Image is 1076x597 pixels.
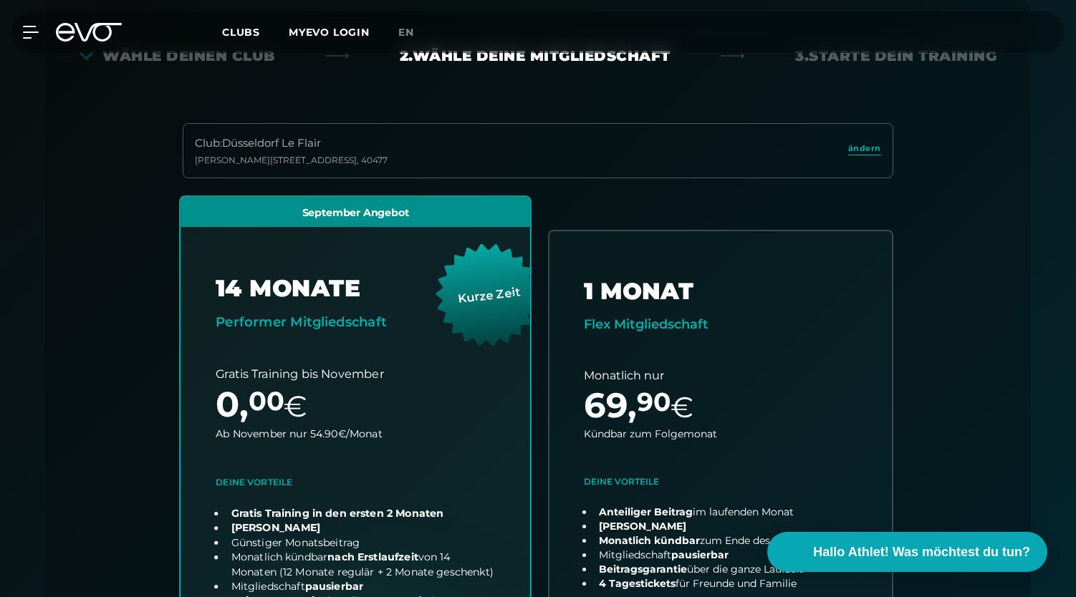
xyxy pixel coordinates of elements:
button: Hallo Athlet! Was möchtest du tun? [767,532,1047,572]
div: Club : Düsseldorf Le Flair [195,135,388,152]
span: ändern [848,142,881,155]
div: [PERSON_NAME][STREET_ADDRESS] , 40477 [195,155,388,166]
a: MYEVO LOGIN [289,26,370,39]
span: Hallo Athlet! Was möchtest du tun? [813,543,1030,562]
span: en [398,26,414,39]
a: en [398,24,431,41]
span: Clubs [222,26,260,39]
a: ändern [848,142,881,159]
a: Clubs [222,25,289,39]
